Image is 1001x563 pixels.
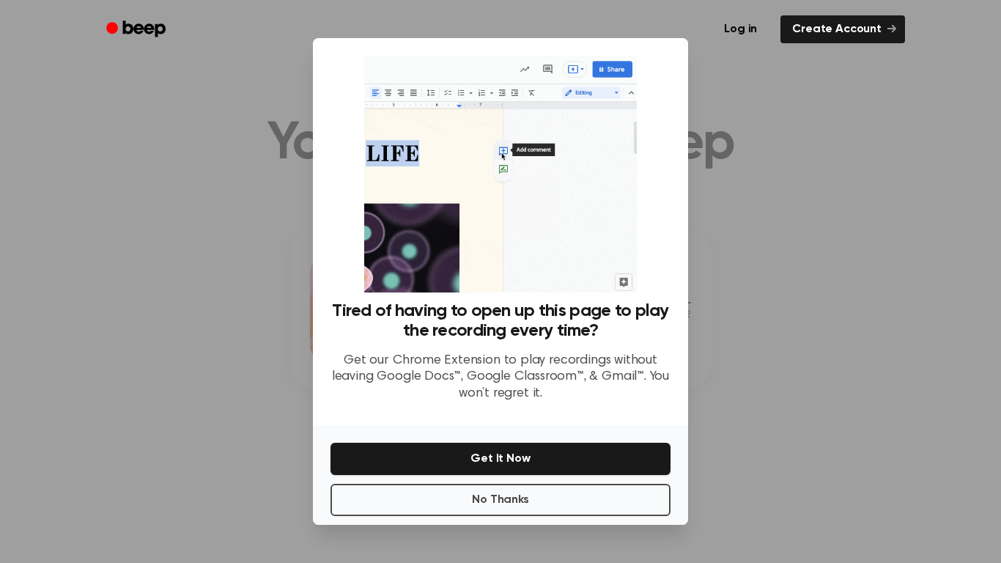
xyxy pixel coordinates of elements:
button: No Thanks [330,484,671,516]
h3: Tired of having to open up this page to play the recording every time? [330,301,671,341]
a: Beep [96,15,179,44]
img: Beep extension in action [364,56,636,292]
button: Get It Now [330,443,671,475]
a: Log in [709,12,772,46]
a: Create Account [780,15,905,43]
p: Get our Chrome Extension to play recordings without leaving Google Docs™, Google Classroom™, & Gm... [330,353,671,402]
